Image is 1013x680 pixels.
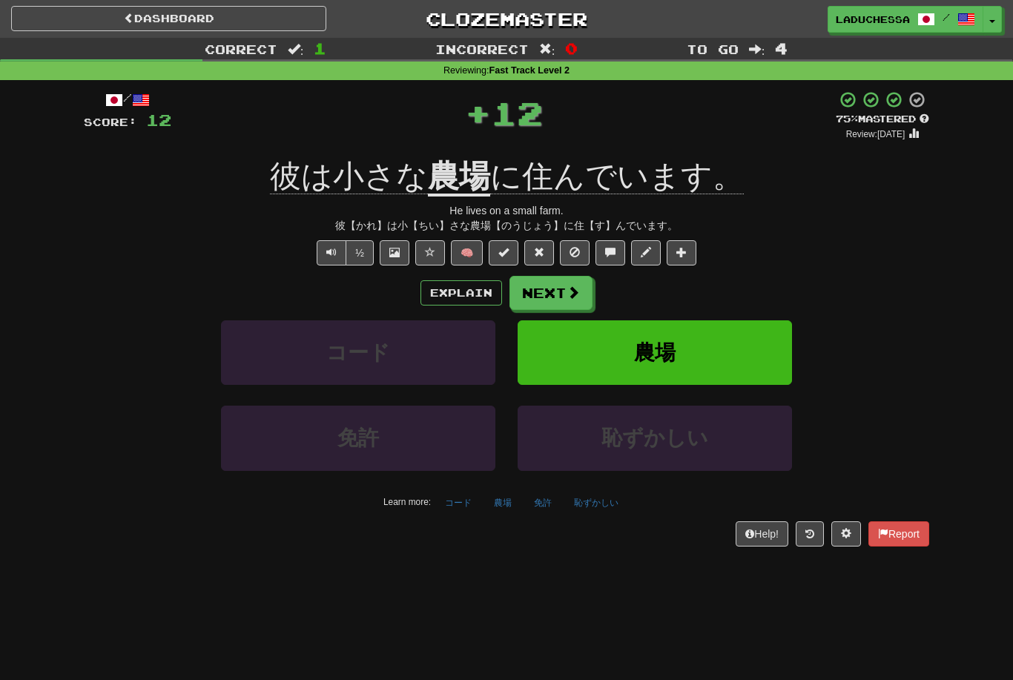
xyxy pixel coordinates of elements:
div: Text-to-speech controls [314,240,374,265]
button: 農場 [518,320,792,385]
span: : [539,43,555,56]
button: Ignore sentence (alt+i) [560,240,590,265]
span: To go [687,42,739,56]
button: Report [868,521,929,547]
span: 農場 [634,341,676,364]
button: Play sentence audio (ctl+space) [317,240,346,265]
span: コード [326,341,390,364]
button: Round history (alt+y) [796,521,824,547]
a: Clozemaster [349,6,664,32]
span: / [943,12,950,22]
button: Show image (alt+x) [380,240,409,265]
button: コード [221,320,495,385]
button: Edit sentence (alt+d) [631,240,661,265]
span: : [749,43,765,56]
button: Favorite sentence (alt+f) [415,240,445,265]
button: 🧠 [451,240,483,265]
small: Learn more: [383,497,431,507]
button: 免許 [221,406,495,470]
button: Add to collection (alt+a) [667,240,696,265]
strong: Fast Track Level 2 [489,65,570,76]
span: 恥ずかしい [601,426,708,449]
span: + [465,90,491,135]
button: 免許 [526,492,560,514]
button: Next [509,276,593,310]
button: 農場 [486,492,520,514]
span: 12 [491,94,543,131]
div: / [84,90,171,109]
a: laduchessa / [828,6,983,33]
button: ½ [346,240,374,265]
button: Set this sentence to 100% Mastered (alt+m) [489,240,518,265]
span: 12 [146,110,171,129]
span: 75 % [836,113,858,125]
span: : [288,43,304,56]
button: 恥ずかしい [566,492,627,514]
button: Help! [736,521,788,547]
span: 1 [314,39,326,57]
button: Explain [420,280,502,306]
span: 彼は小さな [270,159,428,194]
span: Incorrect [435,42,529,56]
span: Correct [205,42,277,56]
span: に住んでいます。 [490,159,744,194]
div: 彼【かれ】は小【ちい】さな農場【のうじょう】に住【す】んでいます。 [84,218,929,233]
button: 恥ずかしい [518,406,792,470]
span: laduchessa [836,13,910,26]
u: 農場 [428,159,490,197]
button: コード [437,492,480,514]
span: 4 [775,39,788,57]
span: 免許 [337,426,379,449]
button: Reset to 0% Mastered (alt+r) [524,240,554,265]
button: Discuss sentence (alt+u) [595,240,625,265]
div: Mastered [836,113,929,126]
span: 0 [565,39,578,57]
small: Review: [DATE] [846,129,905,139]
span: Score: [84,116,137,128]
a: Dashboard [11,6,326,31]
div: He lives on a small farm. [84,203,929,218]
